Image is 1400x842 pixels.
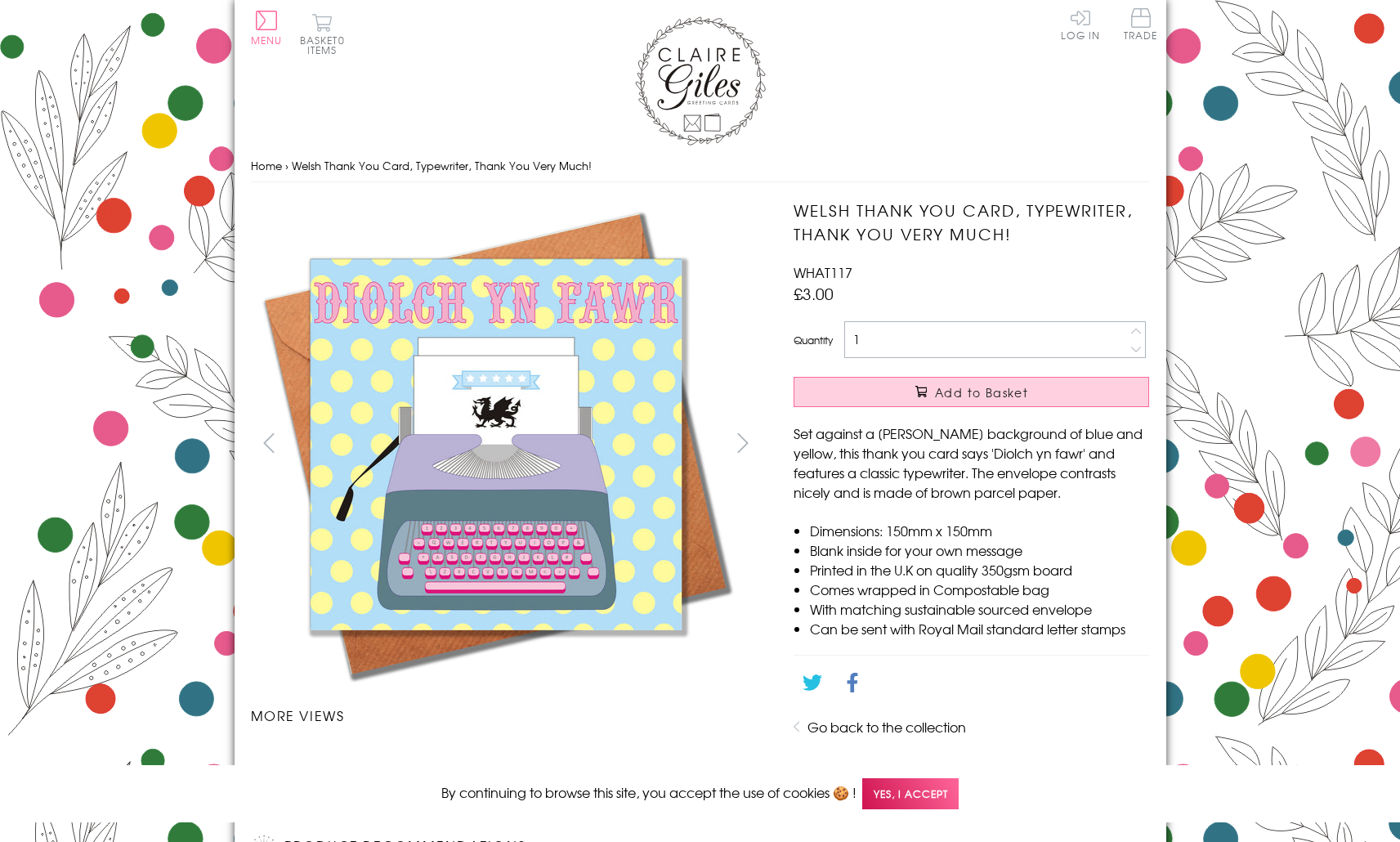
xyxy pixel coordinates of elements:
[307,33,345,57] span: 0 items
[378,741,506,777] li: Carousel Page 2
[794,199,1149,246] h1: Welsh Thank You Card, Typewriter, Thank You Very Much!
[251,424,288,461] button: prev
[1124,8,1158,40] span: Trade
[285,158,288,173] span: ›
[794,282,834,305] span: £3.00
[862,778,959,810] span: Yes, I accept
[251,199,741,689] img: Welsh Thank You Card, Typewriter, Thank You Very Much!
[810,521,1149,540] li: Dimensions: 150mm x 150mm
[251,741,378,777] li: Carousel Page 1 (Current Slide)
[314,761,315,762] img: Welsh Thank You Card, Typewriter, Thank You Very Much!
[794,377,1149,407] button: Add to Basket
[292,158,592,173] span: Welsh Thank You Card, Typewriter, Thank You Very Much!
[1124,8,1158,43] a: Trade
[810,560,1149,580] li: Printed in the U.K on quality 350gsm board
[807,717,966,737] a: Go back to the collection
[1061,8,1100,40] a: Log In
[251,705,762,725] h3: More views
[810,619,1149,638] li: Can be sent with Royal Mail standard letter stamps
[724,424,761,461] button: next
[441,761,442,762] img: Welsh Thank You Card, Typewriter, Thank You Very Much!
[635,16,766,146] img: Claire Giles Greetings Cards
[794,423,1149,502] p: Set against a [PERSON_NAME] background of blue and yellow, this thank you card says 'Diolch yn fa...
[810,540,1149,560] li: Blank inside for your own message
[251,33,283,47] span: Menu
[794,262,852,282] span: WHAT117
[251,150,1150,183] nav: breadcrumbs
[251,11,283,45] button: Menu
[251,741,762,777] ul: Carousel Pagination
[300,13,345,55] button: Basket0 items
[810,599,1149,619] li: With matching sustainable sourced envelope
[810,580,1149,599] li: Comes wrapped in Compostable bag
[794,333,833,347] label: Quantity
[251,158,282,173] a: Home
[935,384,1028,401] span: Add to Basket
